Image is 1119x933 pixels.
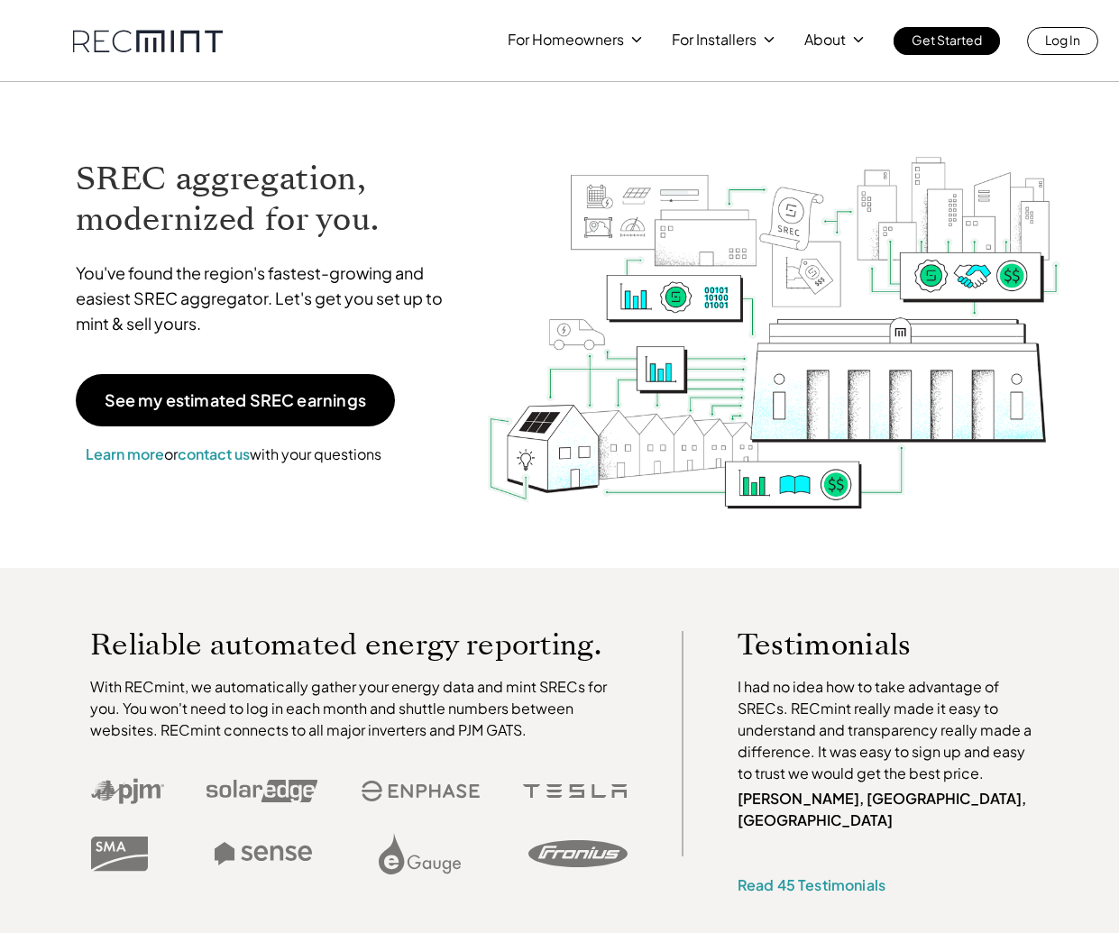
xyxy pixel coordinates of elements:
a: contact us [178,444,250,463]
p: With RECmint, we automatically gather your energy data and mint SRECs for you. You won't need to ... [90,676,628,741]
h1: SREC aggregation, modernized for you. [76,159,460,240]
p: See my estimated SREC earnings [105,392,366,408]
p: About [804,27,846,52]
a: Read 45 Testimonials [738,875,885,894]
a: Log In [1027,27,1098,55]
p: Testimonials [738,631,1006,658]
a: See my estimated SREC earnings [76,374,395,426]
p: For Installers [672,27,757,52]
p: I had no idea how to take advantage of SRECs. RECmint really made it easy to understand and trans... [738,676,1041,784]
a: Get Started [894,27,1000,55]
p: [PERSON_NAME], [GEOGRAPHIC_DATA], [GEOGRAPHIC_DATA] [738,788,1041,831]
p: For Homeowners [508,27,624,52]
p: Reliable automated energy reporting. [90,631,628,658]
img: RECmint value cycle [486,109,1061,514]
p: You've found the region's fastest-growing and easiest SREC aggregator. Let's get you set up to mi... [76,261,460,336]
p: Log In [1045,27,1080,52]
a: Learn more [86,444,164,463]
p: Get Started [912,27,982,52]
p: or with your questions [76,443,391,466]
